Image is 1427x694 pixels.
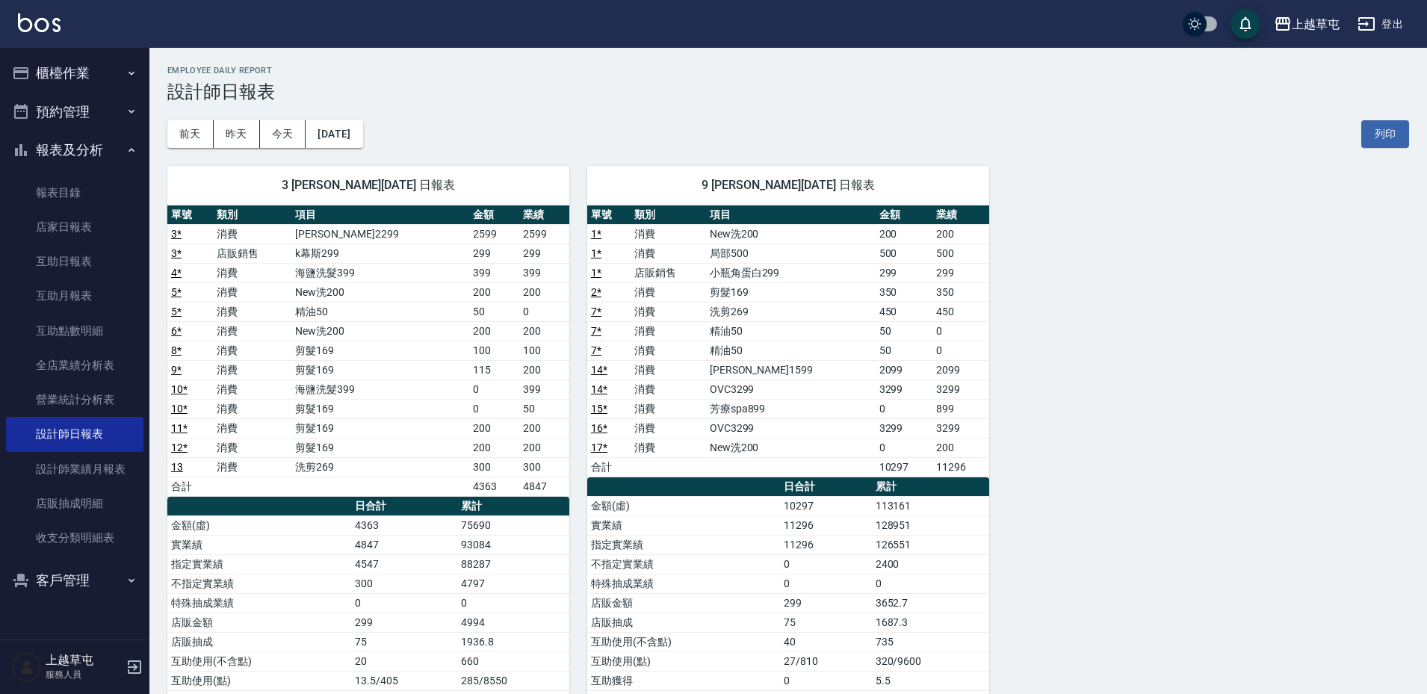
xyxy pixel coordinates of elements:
[351,593,457,613] td: 0
[213,244,292,263] td: 店販銷售
[631,360,706,379] td: 消費
[167,671,351,690] td: 互助使用(點)
[631,379,706,399] td: 消費
[457,613,569,632] td: 4994
[167,535,351,554] td: 實業績
[469,379,519,399] td: 0
[469,457,519,477] td: 300
[587,613,780,632] td: 店販抽成
[780,651,871,671] td: 27/810
[291,224,469,244] td: [PERSON_NAME]2299
[780,535,871,554] td: 11296
[469,399,519,418] td: 0
[780,613,871,632] td: 75
[6,348,143,382] a: 全店業績分析表
[457,515,569,535] td: 75690
[6,131,143,170] button: 報表及分析
[457,497,569,516] th: 累計
[872,477,989,497] th: 累計
[213,321,292,341] td: 消費
[872,554,989,574] td: 2400
[18,13,61,32] img: Logo
[706,438,876,457] td: New洗200
[932,224,989,244] td: 200
[876,457,932,477] td: 10297
[213,360,292,379] td: 消費
[706,341,876,360] td: 精油50
[876,360,932,379] td: 2099
[469,302,519,321] td: 50
[46,653,122,668] h5: 上越草屯
[213,399,292,418] td: 消費
[469,477,519,496] td: 4363
[457,535,569,554] td: 93084
[1268,9,1346,40] button: 上越草屯
[706,263,876,282] td: 小瓶角蛋白299
[587,457,631,477] td: 合計
[519,321,569,341] td: 200
[876,205,932,225] th: 金額
[587,535,780,554] td: 指定實業績
[291,457,469,477] td: 洗剪269
[932,263,989,282] td: 299
[469,282,519,302] td: 200
[872,671,989,690] td: 5.5
[587,496,780,515] td: 金額(虛)
[351,651,457,671] td: 20
[876,399,932,418] td: 0
[780,632,871,651] td: 40
[167,632,351,651] td: 店販抽成
[6,176,143,210] a: 報表目錄
[46,668,122,681] p: 服務人員
[631,302,706,321] td: 消費
[6,417,143,451] a: 設計師日報表
[872,651,989,671] td: 320/9600
[291,360,469,379] td: 剪髮169
[519,457,569,477] td: 300
[876,379,932,399] td: 3299
[587,671,780,690] td: 互助獲得
[291,282,469,302] td: New洗200
[932,205,989,225] th: 業績
[213,438,292,457] td: 消費
[932,341,989,360] td: 0
[167,574,351,593] td: 不指定實業績
[872,515,989,535] td: 128951
[457,574,569,593] td: 4797
[631,263,706,282] td: 店販銷售
[167,477,213,496] td: 合計
[932,321,989,341] td: 0
[780,671,871,690] td: 0
[876,341,932,360] td: 50
[519,224,569,244] td: 2599
[1231,9,1260,39] button: save
[291,418,469,438] td: 剪髮169
[872,574,989,593] td: 0
[932,399,989,418] td: 899
[213,379,292,399] td: 消費
[291,302,469,321] td: 精油50
[587,651,780,671] td: 互助使用(點)
[351,535,457,554] td: 4847
[519,244,569,263] td: 299
[780,574,871,593] td: 0
[631,205,706,225] th: 類別
[631,418,706,438] td: 消費
[876,418,932,438] td: 3299
[1292,15,1340,34] div: 上越草屯
[351,632,457,651] td: 75
[1352,10,1409,38] button: 登出
[213,302,292,321] td: 消費
[932,418,989,438] td: 3299
[872,632,989,651] td: 735
[780,477,871,497] th: 日合計
[932,282,989,302] td: 350
[213,282,292,302] td: 消費
[167,515,351,535] td: 金額(虛)
[519,477,569,496] td: 4847
[469,341,519,360] td: 100
[351,613,457,632] td: 299
[587,205,989,477] table: a dense table
[932,360,989,379] td: 2099
[167,205,213,225] th: 單號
